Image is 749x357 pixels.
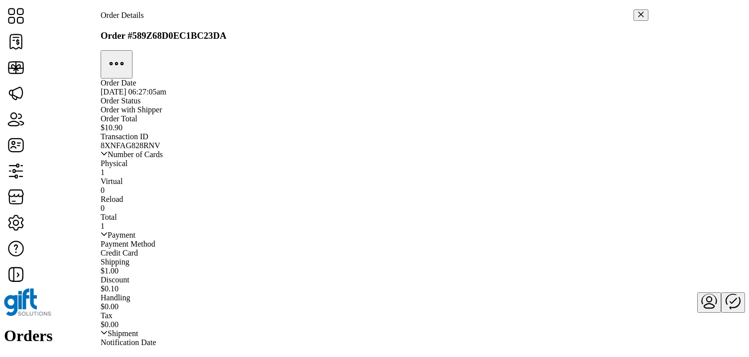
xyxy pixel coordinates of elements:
[101,240,648,329] div: Payment
[101,275,129,284] label: Discount
[101,177,123,185] label: Virtual
[101,267,119,275] span: $1.00
[101,141,160,150] span: 8XNFAG828RNV
[101,347,115,356] span: N/A
[101,159,127,168] label: Physical
[101,284,119,293] span: $0.10
[101,132,148,141] label: Transaction ID
[101,186,105,194] span: 0
[101,79,136,87] label: Order Date
[101,150,648,159] a: Number of Cards
[101,222,105,230] span: 1
[101,240,155,248] label: Payment Method
[101,249,138,257] span: Credit Card
[108,231,135,239] span: Payment
[101,302,119,311] span: $0.00
[101,213,117,221] label: Total
[101,311,113,320] label: Tax
[101,11,144,20] span: Order Details
[101,320,119,329] span: $0.00
[101,204,105,212] span: 0
[101,168,105,177] span: 1
[101,114,137,123] label: Order Total
[101,105,162,114] span: Order with Shipper
[101,195,123,203] label: Reload
[101,293,130,302] label: Handling
[101,88,166,96] span: [DATE] 06:27:05am
[101,231,648,240] a: Payment
[101,159,648,231] div: Number of Cards
[101,123,123,132] span: $10.90
[101,30,648,41] h3: Order #589Z68D0EC1BC23DA
[101,338,156,347] label: Notification Date
[101,96,140,105] label: Order Status
[108,151,163,159] span: Number of Cards
[101,258,129,266] label: Shipping
[101,329,648,338] a: Shipment
[108,330,138,338] span: Shipment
